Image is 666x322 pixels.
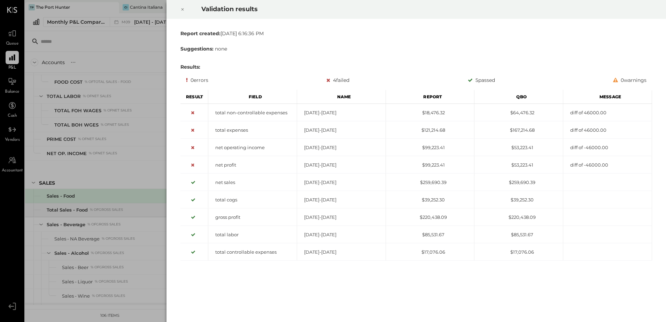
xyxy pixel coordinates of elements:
[208,109,297,116] div: total non-controllable expenses
[297,109,386,116] div: [DATE]-[DATE]
[386,90,475,104] div: Report
[186,76,208,84] div: 0 errors
[208,127,297,133] div: total expenses
[297,162,386,168] div: [DATE]-[DATE]
[208,197,297,203] div: total cogs
[208,90,297,104] div: Field
[563,144,652,151] div: diff of -46000.00
[297,127,386,133] div: [DATE]-[DATE]
[297,179,386,186] div: [DATE]-[DATE]
[180,30,220,37] b: Report created:
[208,179,297,186] div: net sales
[386,179,474,186] div: $259,690.39
[563,109,652,116] div: diff of 46000.00
[201,0,573,18] h2: Validation results
[474,214,563,221] div: $220,438.09
[208,249,297,255] div: total controllable expenses
[180,64,200,70] b: Results:
[297,249,386,255] div: [DATE]-[DATE]
[297,144,386,151] div: [DATE]-[DATE]
[386,127,474,133] div: $121,214.68
[386,231,474,238] div: $85,531.67
[297,197,386,203] div: [DATE]-[DATE]
[386,197,474,203] div: $39,252.30
[474,249,563,255] div: $17,076.06
[474,231,563,238] div: $85,531.67
[563,127,652,133] div: diff of 46000.00
[474,179,563,186] div: $259,690.39
[563,162,652,168] div: diff of -46000.00
[386,214,474,221] div: $220,438.09
[474,127,563,133] div: $167,214.68
[386,109,474,116] div: $18,476.32
[297,90,386,104] div: Name
[297,231,386,238] div: [DATE]-[DATE]
[215,46,227,52] span: none
[180,90,208,104] div: Result
[474,144,563,151] div: $53,223.41
[180,46,214,52] b: Suggestions:
[474,90,563,104] div: Qbo
[563,90,652,104] div: Message
[326,76,349,84] div: 4 failed
[474,197,563,203] div: $39,252.30
[386,144,474,151] div: $99,223.41
[180,30,652,37] div: [DATE] 6:16:36 PM
[613,76,646,84] div: 0 warnings
[208,144,297,151] div: net operating income
[386,249,474,255] div: $17,076.06
[297,214,386,221] div: [DATE]-[DATE]
[386,162,474,168] div: $99,223.41
[208,162,297,168] div: net profit
[474,162,563,168] div: $53,223.41
[468,76,495,84] div: 5 passed
[208,214,297,221] div: gross profit
[208,231,297,238] div: total labor
[474,109,563,116] div: $64,476.32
